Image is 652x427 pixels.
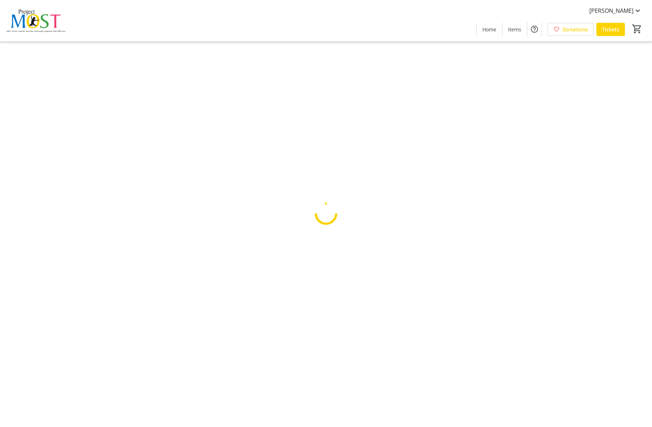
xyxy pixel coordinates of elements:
button: [PERSON_NAME] [584,5,648,16]
img: Project MOST Inc.'s Logo [4,3,68,38]
span: Tickets [602,26,619,33]
button: Help [527,22,542,36]
span: [PERSON_NAME] [589,6,633,15]
a: Home [477,23,502,36]
a: Donations [548,23,594,36]
a: Tickets [596,23,625,36]
span: Items [508,26,521,33]
a: Items [502,23,527,36]
button: Cart [631,22,643,35]
span: Home [482,26,496,33]
span: Donations [563,26,588,33]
